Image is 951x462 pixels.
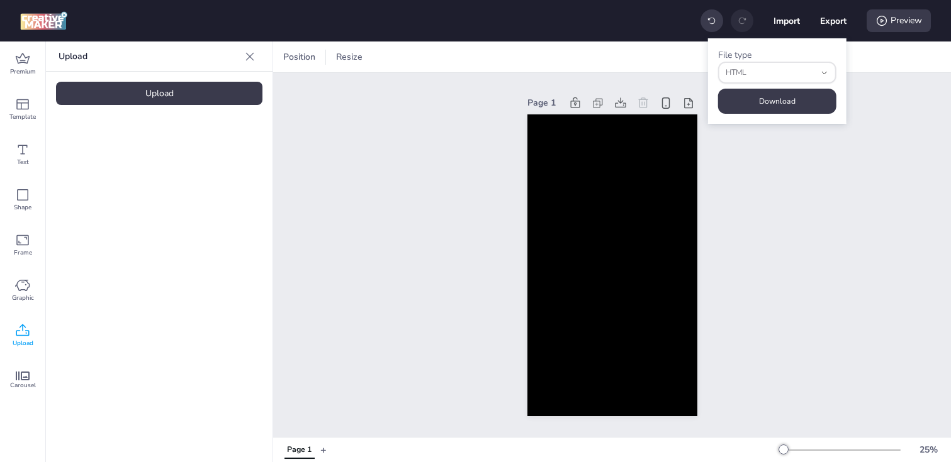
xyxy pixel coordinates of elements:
[12,293,34,303] span: Graphic
[10,67,36,77] span: Premium
[726,67,815,79] span: HTML
[9,112,36,122] span: Template
[718,49,751,61] label: File type
[867,9,931,32] div: Preview
[14,202,31,212] span: Shape
[278,439,320,461] div: Tabs
[820,8,847,34] button: Export
[14,248,32,258] span: Frame
[13,338,33,348] span: Upload
[718,62,836,84] button: fileType
[527,96,561,109] div: Page 1
[774,8,800,34] button: Import
[913,443,943,456] div: 25 %
[320,439,327,461] button: +
[59,41,240,72] p: Upload
[20,11,67,30] img: logo Creative Maker
[56,82,262,105] div: Upload
[281,50,318,63] span: Position
[17,157,29,167] span: Text
[287,444,312,456] div: Page 1
[334,50,365,63] span: Resize
[718,89,836,114] button: Download
[10,380,36,390] span: Carousel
